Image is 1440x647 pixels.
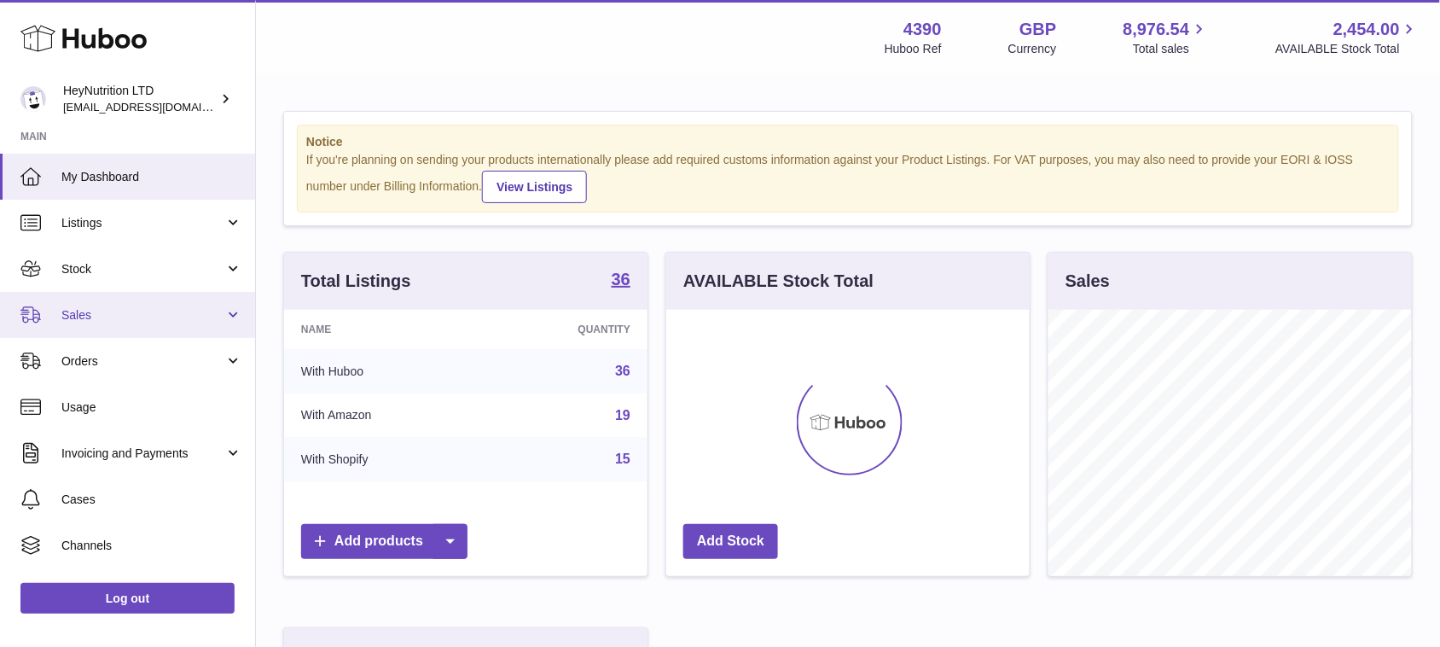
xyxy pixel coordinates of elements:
div: HeyNutrition LTD [63,83,217,115]
a: 15 [615,452,630,466]
td: With Huboo [284,349,483,393]
span: Listings [61,215,224,231]
span: AVAILABLE Stock Total [1275,41,1420,57]
span: My Dashboard [61,169,242,185]
span: Orders [61,353,224,370]
h3: Sales [1065,270,1110,293]
strong: 4390 [903,18,942,41]
h3: AVAILABLE Stock Total [683,270,874,293]
div: If you're planning on sending your products internationally please add required customs informati... [306,152,1390,203]
a: 8,976.54 Total sales [1124,18,1210,57]
h3: Total Listings [301,270,411,293]
th: Name [284,310,483,349]
a: Add products [301,524,467,559]
strong: GBP [1019,18,1056,41]
td: With Amazon [284,393,483,438]
span: 2,454.00 [1333,18,1400,41]
a: 36 [615,364,630,378]
strong: 36 [612,271,630,288]
div: Currency [1008,41,1057,57]
a: View Listings [482,171,587,203]
span: Stock [61,261,224,277]
span: [EMAIL_ADDRESS][DOMAIN_NAME] [63,100,251,114]
span: Channels [61,538,242,554]
a: 19 [615,408,630,423]
a: 36 [612,271,630,291]
td: With Shopify [284,437,483,481]
a: Add Stock [683,524,778,559]
a: 2,454.00 AVAILABLE Stock Total [1275,18,1420,57]
span: Sales [61,307,224,323]
img: info@heynutrition.com [20,86,46,112]
span: Invoicing and Payments [61,446,224,462]
span: Usage [61,399,242,416]
a: Log out [20,583,235,614]
div: Huboo Ref [885,41,942,57]
span: Cases [61,492,242,508]
span: Total sales [1133,41,1209,57]
strong: Notice [306,134,1390,150]
span: 8,976.54 [1124,18,1190,41]
th: Quantity [483,310,647,349]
